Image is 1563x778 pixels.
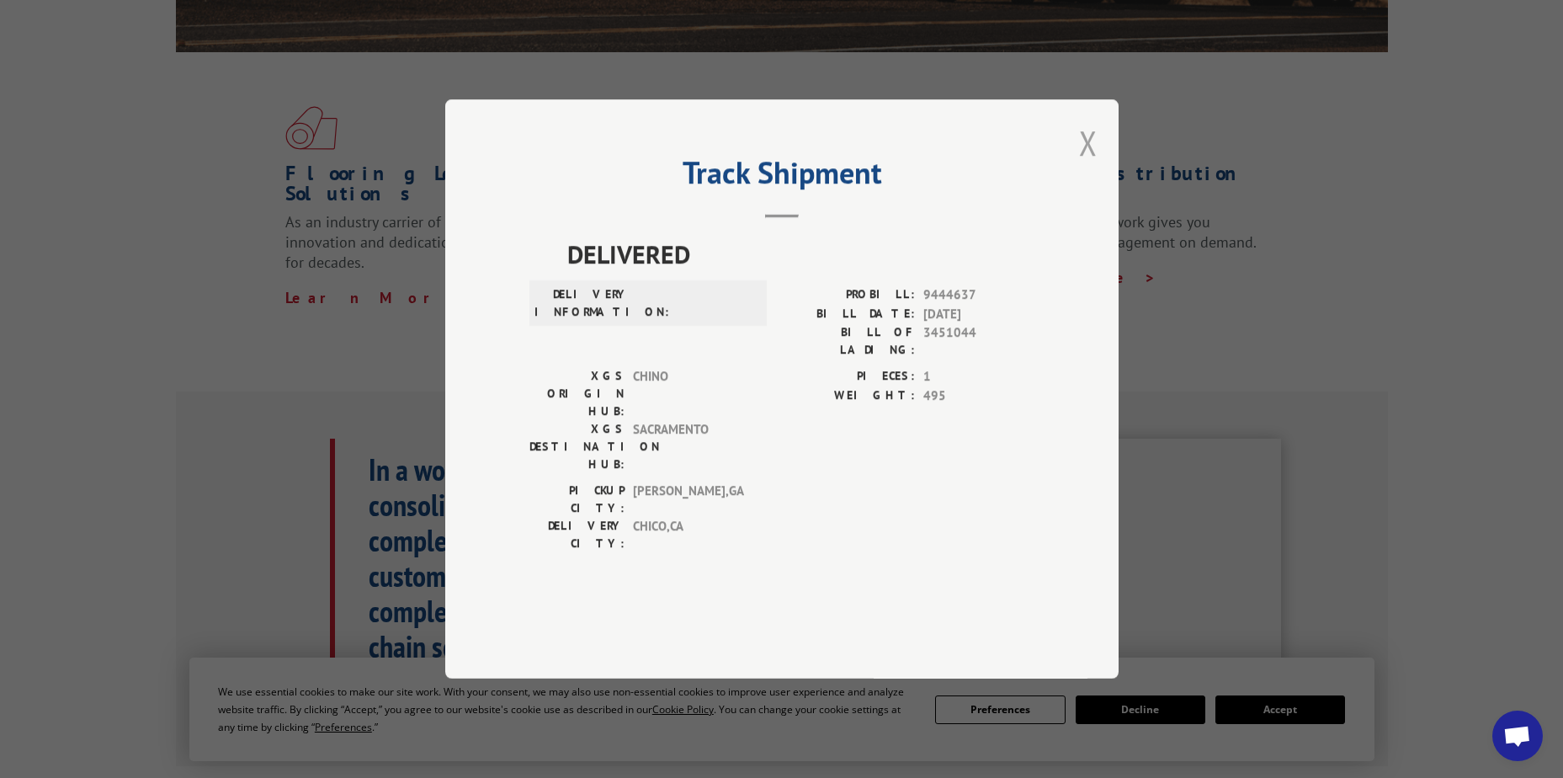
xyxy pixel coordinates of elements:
span: [PERSON_NAME] , GA [633,482,747,517]
label: DELIVERY CITY: [529,517,625,552]
span: CHICO , CA [633,517,747,552]
label: DELIVERY INFORMATION: [534,285,630,321]
label: BILL OF LADING: [782,323,915,359]
label: XGS ORIGIN HUB: [529,367,625,420]
label: PROBILL: [782,285,915,305]
span: 1 [923,367,1034,386]
label: PIECES: [782,367,915,386]
span: DELIVERED [567,235,1034,273]
h2: Track Shipment [529,161,1034,193]
button: Close modal [1079,120,1098,165]
span: 9444637 [923,285,1034,305]
span: SACRAMENTO [633,420,747,473]
div: Open chat [1492,711,1543,761]
span: CHINO [633,367,747,420]
span: [DATE] [923,305,1034,324]
span: 495 [923,386,1034,406]
span: 3451044 [923,323,1034,359]
label: WEIGHT: [782,386,915,406]
label: PICKUP CITY: [529,482,625,517]
label: XGS DESTINATION HUB: [529,420,625,473]
label: BILL DATE: [782,305,915,324]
